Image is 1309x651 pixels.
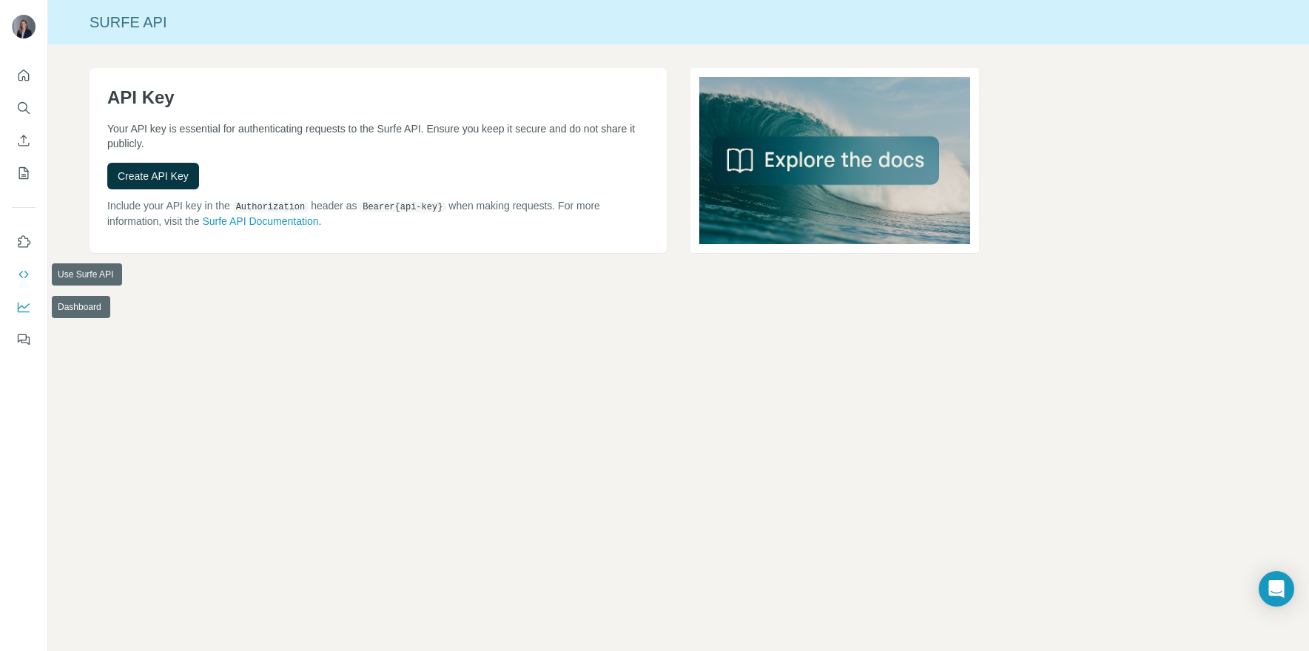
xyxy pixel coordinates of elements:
[360,202,445,212] code: Bearer {api-key}
[12,326,36,353] button: Feedback
[202,215,318,227] a: Surfe API Documentation
[12,261,36,288] button: Use Surfe API
[118,169,189,183] span: Create API Key
[12,160,36,186] button: My lists
[12,294,36,320] button: Dashboard
[107,86,649,109] h1: API Key
[12,15,36,38] img: Avatar
[233,202,309,212] code: Authorization
[1259,571,1294,607] div: Open Intercom Messenger
[12,95,36,121] button: Search
[12,229,36,255] button: Use Surfe on LinkedIn
[107,163,199,189] button: Create API Key
[107,198,649,229] p: Include your API key in the header as when making requests. For more information, visit the .
[48,12,1309,33] div: Surfe API
[107,121,649,151] p: Your API key is essential for authenticating requests to the Surfe API. Ensure you keep it secure...
[12,62,36,89] button: Quick start
[12,127,36,154] button: Enrich CSV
